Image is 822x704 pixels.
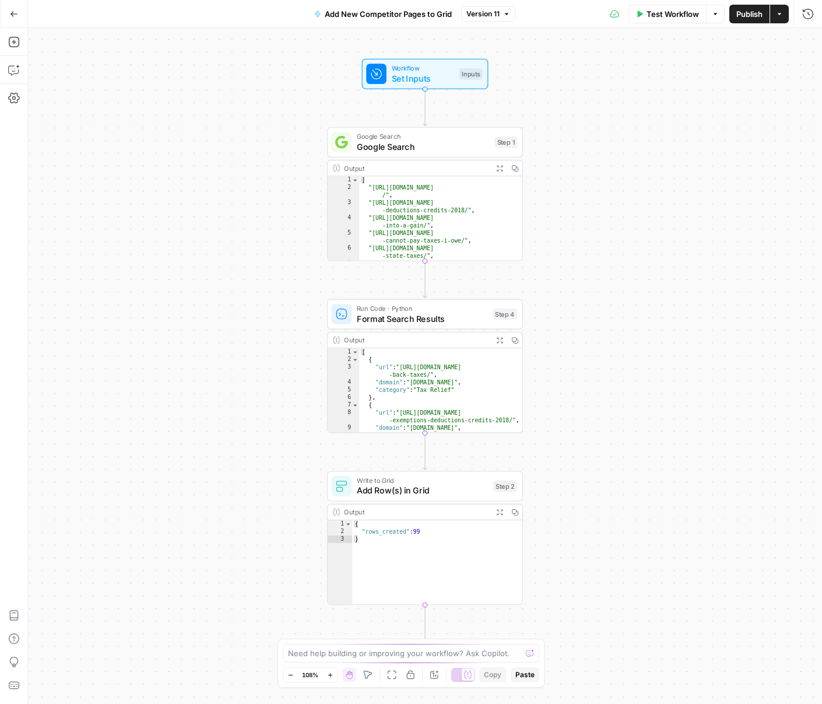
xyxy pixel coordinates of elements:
[328,394,359,401] div: 6
[344,335,488,345] div: Output
[423,605,427,642] g: Edge from step_2 to end
[493,481,517,492] div: Step 2
[392,63,454,73] span: Workflow
[357,484,488,497] span: Add Row(s) in Grid
[328,244,359,260] div: 6
[327,127,523,261] div: Google SearchGoogle SearchStep 1Output[ "[URL][DOMAIN_NAME] /", "[URL][DOMAIN_NAME] -deductions-c...
[459,68,483,80] div: Inputs
[494,136,517,148] div: Step 1
[327,59,523,89] div: WorkflowSet InputsInputs
[345,520,352,528] span: Toggle code folding, rows 1 through 3
[423,261,427,297] g: Edge from step_1 to step_4
[328,176,359,184] div: 1
[328,363,359,379] div: 3
[327,471,523,605] div: Write to GridAdd Row(s) in GridStep 2Output{ "rows_created":99}
[357,475,488,485] span: Write to Grid
[328,432,359,439] div: 10
[328,214,359,229] div: 4
[328,535,352,543] div: 3
[307,5,459,23] button: Add New Competitor Pages to Grid
[328,348,359,356] div: 1
[328,199,359,214] div: 3
[357,131,490,141] span: Google Search
[423,89,427,126] g: Edge from start to step_1
[736,8,763,20] span: Publish
[392,72,454,85] span: Set Inputs
[352,176,359,184] span: Toggle code folding, rows 1 through 101
[484,670,501,680] span: Copy
[479,667,506,682] button: Copy
[328,409,359,424] div: 8
[328,386,359,394] div: 5
[328,424,359,432] div: 9
[344,163,488,173] div: Output
[493,309,517,320] div: Step 4
[461,6,515,22] button: Version 11
[328,528,352,535] div: 2
[423,433,427,470] g: Edge from step_4 to step_2
[352,348,359,356] span: Toggle code folding, rows 1 through 497
[357,141,490,153] span: Google Search
[328,356,359,363] div: 2
[729,5,770,23] button: Publish
[328,260,359,275] div: 7
[344,507,488,517] div: Output
[357,303,487,313] span: Run Code · Python
[328,520,352,528] div: 1
[327,299,523,433] div: Run Code · PythonFormat Search ResultsStep 4Output[ { "url":"[URL][DOMAIN_NAME] -back-taxes/", "d...
[328,401,359,409] div: 7
[357,312,487,325] span: Format Search Results
[302,670,318,680] span: 108%
[325,8,452,20] span: Add New Competitor Pages to Grid
[515,670,535,680] span: Paste
[352,356,359,363] span: Toggle code folding, rows 2 through 6
[328,379,359,386] div: 4
[628,5,706,23] button: Test Workflow
[328,229,359,244] div: 5
[647,8,699,20] span: Test Workflow
[328,184,359,199] div: 2
[511,667,539,682] button: Paste
[352,401,359,409] span: Toggle code folding, rows 7 through 11
[466,9,500,19] span: Version 11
